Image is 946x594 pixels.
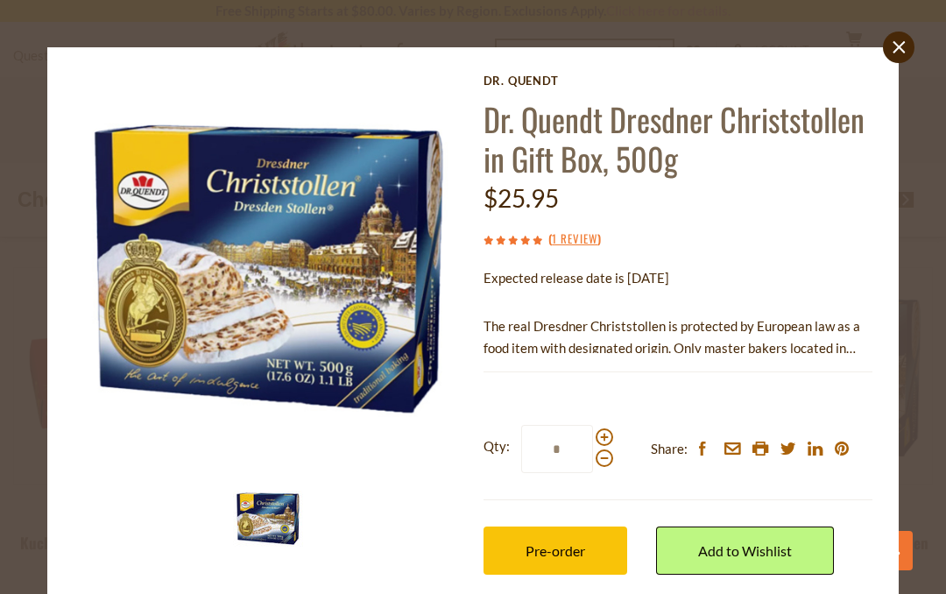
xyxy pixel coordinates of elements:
[484,183,559,213] span: $25.95
[484,435,510,457] strong: Qty:
[656,527,834,575] a: Add to Wishlist
[521,425,593,473] input: Qty:
[548,230,601,247] span: ( )
[74,74,463,463] img: Dr. Quendt Dresdner Christstollen in Gift Box, 500g
[651,438,688,460] span: Share:
[526,542,585,559] span: Pre-order
[484,527,627,575] button: Pre-order
[484,267,872,289] p: Expected release date is [DATE]
[552,230,597,249] a: 1 Review
[484,74,872,88] a: Dr. Quendt
[484,315,872,359] p: The real Dresdner Christstollen is protected by European law as a food item with designated origi...
[484,95,865,181] a: Dr. Quendt Dresdner Christstollen in Gift Box, 500g
[233,484,303,554] img: Dr. Quendt Dresdner Christstollen in Gift Box, 500g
